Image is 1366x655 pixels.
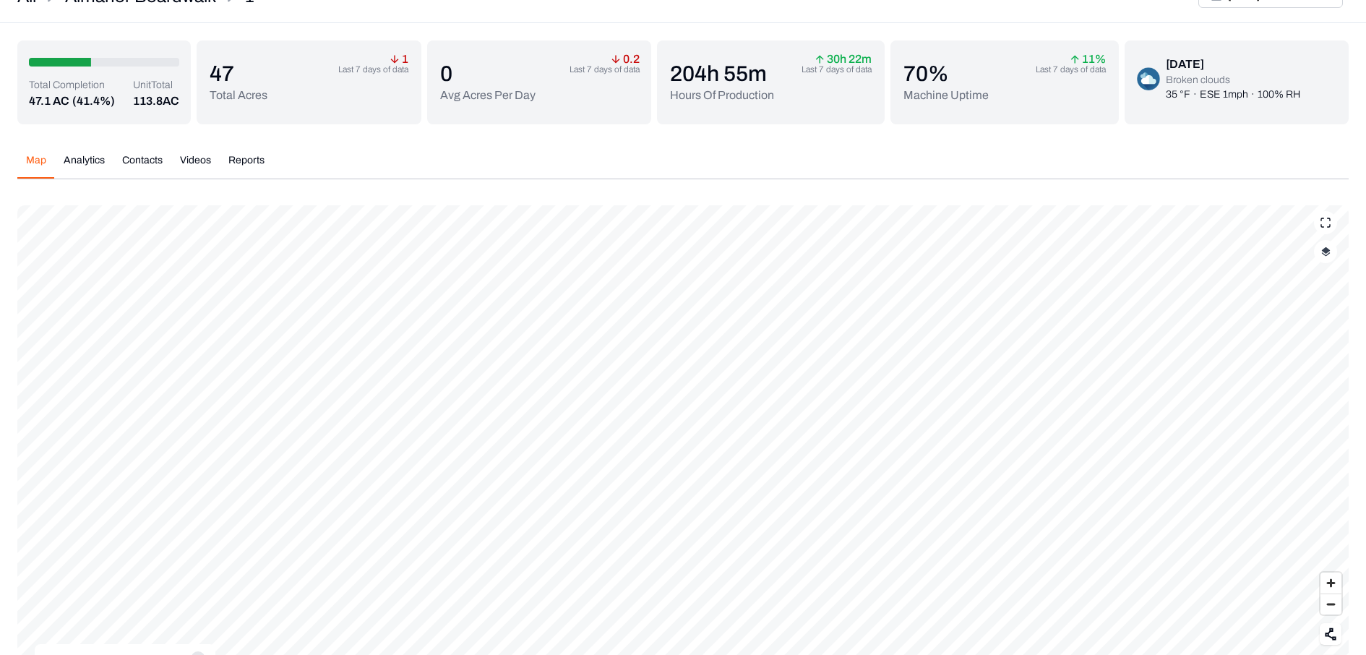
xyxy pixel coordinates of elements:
[55,153,113,179] button: Analytics
[903,61,989,87] p: 70 %
[113,153,171,179] button: Contacts
[1320,573,1341,594] button: Zoom in
[903,87,989,104] p: Machine Uptime
[1166,56,1300,73] div: [DATE]
[29,93,69,110] p: 47.1 AC
[815,55,872,64] p: 30h 22m
[440,87,536,104] p: Avg Acres Per Day
[611,55,620,64] img: arrow
[815,55,824,64] img: arrow
[1166,87,1190,102] p: 35 °F
[670,87,774,104] p: Hours Of Production
[29,93,115,110] button: 47.1 AC(41.4%)
[1137,67,1160,90] img: broken-clouds-DTxE7qw7.png
[17,153,55,179] button: Map
[338,64,408,75] p: Last 7 days of data
[1193,87,1197,102] p: ·
[72,93,115,110] p: (41.4%)
[171,153,220,179] button: Videos
[1070,55,1106,64] p: 11 %
[1036,64,1106,75] p: Last 7 days of data
[210,87,267,104] p: Total Acres
[133,93,179,110] p: 113.8 AC
[802,64,872,75] p: Last 7 days of data
[570,64,640,75] p: Last 7 days of data
[1200,87,1248,102] p: ESE 1mph
[29,78,115,93] p: Total Completion
[611,55,640,64] p: 0.2
[1070,55,1079,64] img: arrow
[390,55,399,64] img: arrow
[1258,87,1300,102] p: 100% RH
[1320,594,1341,615] button: Zoom out
[1166,73,1300,87] p: Broken clouds
[1251,87,1255,102] p: ·
[390,55,408,64] p: 1
[210,61,267,87] p: 47
[1321,247,1331,257] img: layerIcon
[220,153,273,179] button: Reports
[133,78,179,93] p: Unit Total
[440,61,536,87] p: 0
[670,61,774,87] p: 204h 55m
